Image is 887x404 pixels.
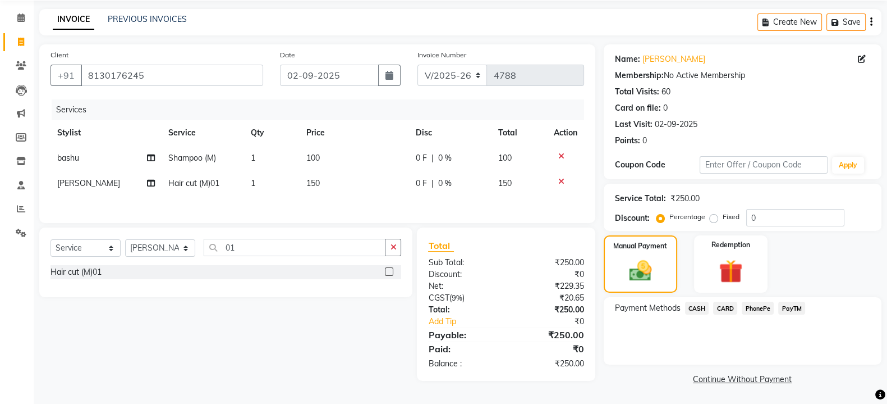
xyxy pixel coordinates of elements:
[498,153,512,163] span: 100
[615,70,870,81] div: No Active Membership
[251,153,255,163] span: 1
[57,178,120,188] span: [PERSON_NAME]
[420,280,506,292] div: Net:
[306,178,320,188] span: 150
[50,266,102,278] div: Hair cut (M)01
[615,70,664,81] div: Membership:
[506,292,592,304] div: ₹20.65
[420,342,506,356] div: Paid:
[438,178,452,189] span: 0 %
[663,102,668,114] div: 0
[53,10,94,30] a: INVOICE
[416,152,427,164] span: 0 F
[431,152,434,164] span: |
[417,50,466,60] label: Invoice Number
[826,13,866,31] button: Save
[168,178,219,188] span: Hair cut (M)01
[615,53,640,65] div: Name:
[50,120,162,146] th: Stylist
[711,240,750,250] label: Redemption
[506,328,592,342] div: ₹250.00
[306,153,320,163] span: 100
[420,328,506,342] div: Payable:
[57,153,79,163] span: bashu
[615,212,650,224] div: Discount:
[778,302,805,315] span: PayTM
[451,293,462,302] span: 9%
[491,120,547,146] th: Total
[669,212,705,222] label: Percentage
[52,99,592,120] div: Services
[506,304,592,316] div: ₹250.00
[642,53,705,65] a: [PERSON_NAME]
[615,86,659,98] div: Total Visits:
[420,292,506,304] div: ( )
[420,304,506,316] div: Total:
[251,178,255,188] span: 1
[615,159,700,171] div: Coupon Code
[280,50,295,60] label: Date
[204,239,385,256] input: Search or Scan
[622,258,659,284] img: _cash.svg
[438,152,452,164] span: 0 %
[162,120,244,146] th: Service
[506,257,592,269] div: ₹250.00
[420,257,506,269] div: Sub Total:
[420,269,506,280] div: Discount:
[428,293,449,303] span: CGST
[498,178,512,188] span: 150
[431,178,434,189] span: |
[670,193,700,205] div: ₹250.00
[506,280,592,292] div: ₹229.35
[713,302,737,315] span: CARD
[521,316,592,328] div: ₹0
[661,86,670,98] div: 60
[685,302,709,315] span: CASH
[613,241,667,251] label: Manual Payment
[615,102,661,114] div: Card on file:
[742,302,774,315] span: PhonePe
[81,65,263,86] input: Search by Name/Mobile/Email/Code
[300,120,409,146] th: Price
[244,120,299,146] th: Qty
[711,257,750,286] img: _gift.svg
[108,14,187,24] a: PREVIOUS INVOICES
[655,119,697,130] div: 02-09-2025
[642,135,647,147] div: 0
[420,358,506,370] div: Balance :
[615,302,681,314] span: Payment Methods
[832,157,864,174] button: Apply
[723,212,739,222] label: Fixed
[615,135,640,147] div: Points:
[50,50,68,60] label: Client
[168,153,216,163] span: Shampoo (M)
[606,374,879,385] a: Continue Without Payment
[506,342,592,356] div: ₹0
[506,358,592,370] div: ₹250.00
[547,120,584,146] th: Action
[615,193,666,205] div: Service Total:
[506,269,592,280] div: ₹0
[615,119,652,130] div: Last Visit:
[420,316,520,328] a: Add Tip
[757,13,822,31] button: Create New
[416,178,427,189] span: 0 F
[700,156,828,174] input: Enter Offer / Coupon Code
[409,120,491,146] th: Disc
[428,240,454,252] span: Total
[50,65,82,86] button: +91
